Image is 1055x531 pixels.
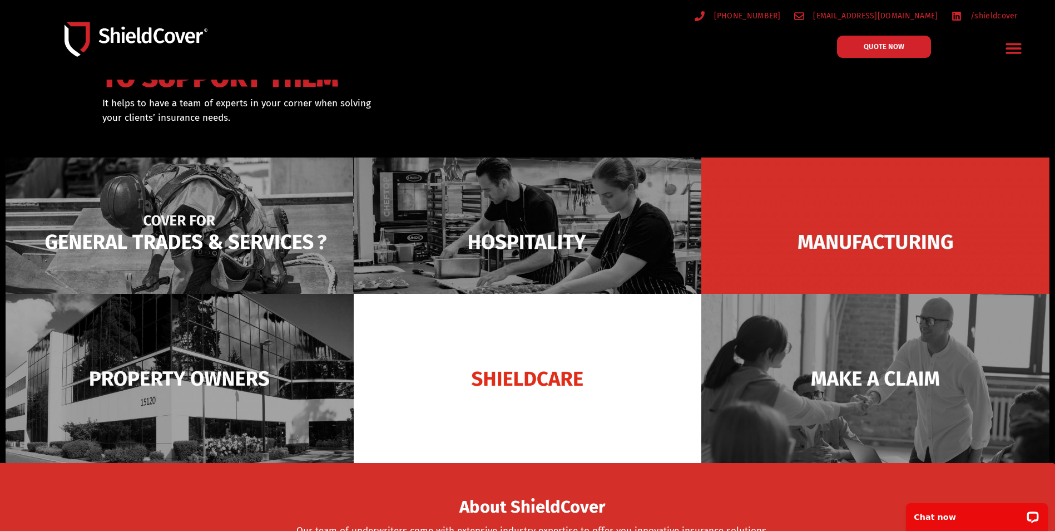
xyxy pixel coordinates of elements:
a: [EMAIL_ADDRESS][DOMAIN_NAME] [794,9,938,23]
span: /shieldcover [968,9,1018,23]
span: QUOTE NOW [864,43,904,50]
a: QUOTE NOW [837,36,931,58]
div: Menu Toggle [1000,35,1027,61]
a: [PHONE_NUMBER] [695,9,781,23]
span: About ShieldCover [459,500,605,514]
div: It helps to have a team of experts in your corner when solving [102,96,585,125]
p: your clients’ insurance needs. [102,111,585,125]
img: Shield-Cover-Underwriting-Australia-logo-full [65,22,207,57]
span: [EMAIL_ADDRESS][DOMAIN_NAME] [810,9,938,23]
a: About ShieldCover [459,504,605,515]
iframe: LiveChat chat widget [899,496,1055,531]
a: /shieldcover [952,9,1018,23]
span: [PHONE_NUMBER] [711,9,781,23]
